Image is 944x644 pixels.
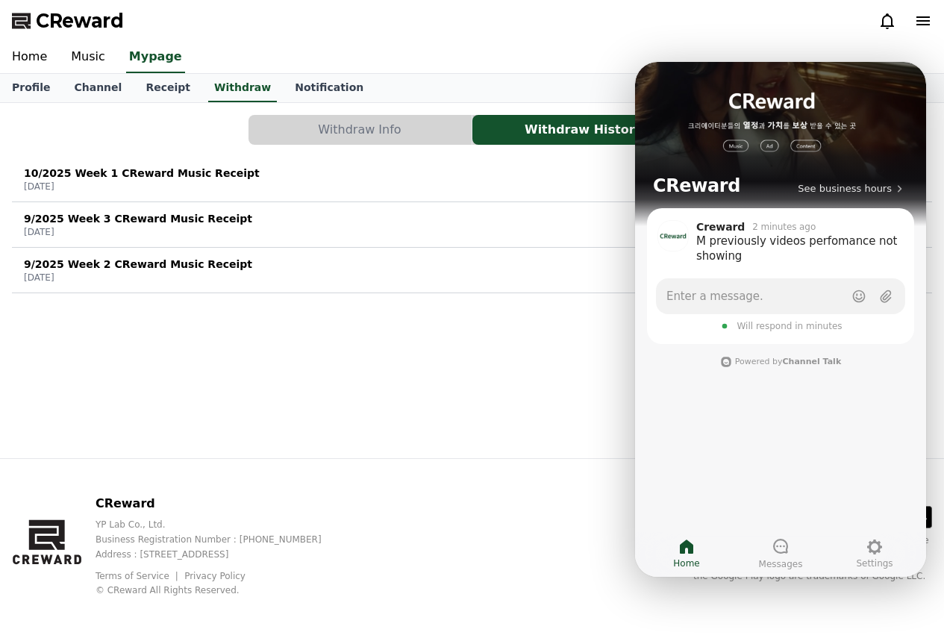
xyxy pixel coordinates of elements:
[12,248,932,293] button: 9/2025 Week 2 CReward Music Receipt [DATE] Withdrawal
[36,9,124,33] span: CReward
[472,115,696,145] a: Withdraw History
[24,226,252,238] p: [DATE]
[635,62,926,577] iframe: Channel chat
[208,74,277,102] a: Withdraw
[96,534,346,545] p: Business Registration Number : [PHONE_NUMBER]
[184,571,246,581] a: Privacy Policy
[12,157,932,202] button: 10/2025 Week 1 CReward Music Receipt [DATE] Bank Processing
[472,115,696,145] button: Withdraw History
[24,166,260,181] p: 10/2025 Week 1 CReward Music Receipt
[96,495,346,513] p: CReward
[96,519,346,531] p: YP Lab Co., Ltd.
[134,74,202,102] a: Receipt
[283,74,375,102] a: Notification
[62,74,134,102] a: Channel
[59,42,117,73] a: Music
[24,211,252,226] p: 9/2025 Week 3 CReward Music Receipt
[96,548,346,560] p: Address : [STREET_ADDRESS]
[96,571,181,581] a: Terms of Service
[126,42,185,73] a: Mypage
[12,9,124,33] a: CReward
[24,257,252,272] p: 9/2025 Week 2 CReward Music Receipt
[24,181,260,193] p: [DATE]
[24,272,252,284] p: [DATE]
[96,584,346,596] p: © CReward All Rights Reserved.
[12,202,932,248] button: 9/2025 Week 3 CReward Music Receipt [DATE] Withdrawal
[248,115,472,145] button: Withdraw Info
